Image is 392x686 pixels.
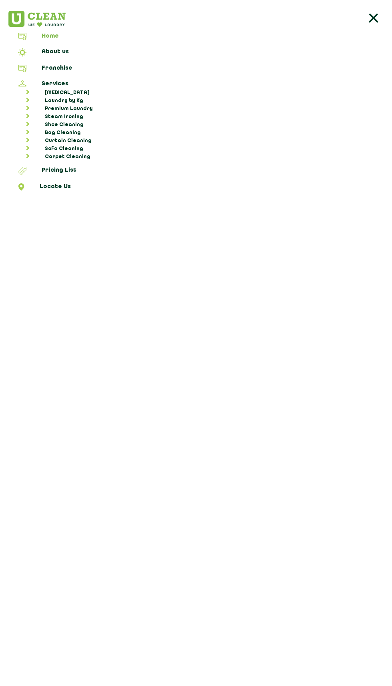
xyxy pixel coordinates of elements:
[11,129,389,137] a: Bag Cleaning
[3,167,389,177] a: Pricing List
[11,121,389,129] a: Shoe Cleaning
[11,137,389,145] a: Curtain Cleaning
[3,80,389,89] a: Services
[11,89,389,97] a: [MEDICAL_DATA]
[3,48,389,59] a: About us
[3,183,389,193] a: Locate Us
[11,113,389,121] a: Steam Ironing
[3,65,389,74] a: Franchise
[11,153,389,161] a: Carpet Cleaning
[11,97,389,105] a: Laundry by Kg
[11,105,389,113] a: Premium Laundry
[11,145,389,153] a: Sofa Cleaning
[3,11,66,27] img: UClean Laundry and Dry Cleaning
[3,33,389,42] a: Home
